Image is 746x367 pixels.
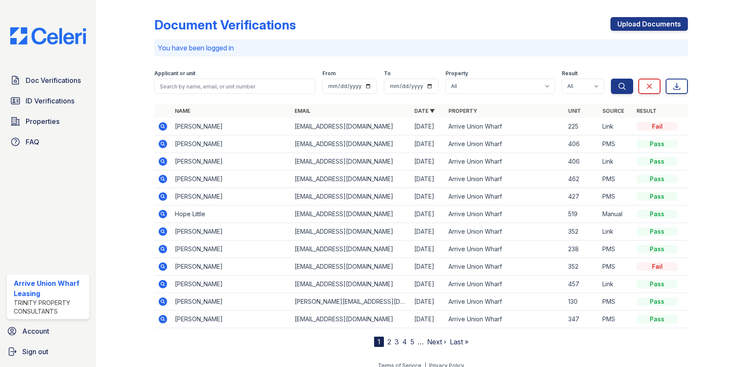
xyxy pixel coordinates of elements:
label: Property [445,70,468,77]
td: [PERSON_NAME][EMAIL_ADDRESS][DOMAIN_NAME] [291,293,411,311]
a: Result [637,108,657,114]
a: 5 [410,338,414,346]
label: Result [562,70,578,77]
a: Unit [568,108,581,114]
td: [EMAIL_ADDRESS][DOMAIN_NAME] [291,258,411,276]
a: 4 [402,338,407,346]
td: [DATE] [411,223,445,241]
td: [PERSON_NAME] [171,293,291,311]
td: 519 [565,206,599,223]
td: [PERSON_NAME] [171,153,291,170]
td: [DATE] [411,206,445,223]
a: Doc Verifications [7,72,89,89]
a: 3 [395,338,399,346]
td: Arrive Union Wharf [445,118,565,135]
div: Pass [637,297,678,306]
td: Arrive Union Wharf [445,188,565,206]
td: Arrive Union Wharf [445,223,565,241]
td: Arrive Union Wharf [445,241,565,258]
td: PMS [599,293,633,311]
td: [EMAIL_ADDRESS][DOMAIN_NAME] [291,223,411,241]
td: [DATE] [411,241,445,258]
td: Hope Little [171,206,291,223]
td: [EMAIL_ADDRESS][DOMAIN_NAME] [291,188,411,206]
td: [DATE] [411,188,445,206]
label: Applicant or unit [154,70,195,77]
td: Arrive Union Wharf [445,206,565,223]
a: Email [295,108,310,114]
span: FAQ [26,137,39,147]
td: PMS [599,170,633,188]
a: Name [175,108,190,114]
a: 2 [387,338,391,346]
a: Properties [7,113,89,130]
td: 352 [565,223,599,241]
td: Link [599,118,633,135]
td: [EMAIL_ADDRESS][DOMAIN_NAME] [291,241,411,258]
td: 225 [565,118,599,135]
div: Pass [637,157,678,166]
span: Properties [26,116,59,126]
td: [DATE] [411,170,445,188]
td: 462 [565,170,599,188]
div: Fail [637,122,678,131]
td: Arrive Union Wharf [445,276,565,293]
td: PMS [599,135,633,153]
td: 406 [565,135,599,153]
p: You have been logged in [158,43,684,53]
td: 406 [565,153,599,170]
td: [EMAIL_ADDRESS][DOMAIN_NAME] [291,135,411,153]
label: To [384,70,391,77]
td: [PERSON_NAME] [171,223,291,241]
label: From [322,70,336,77]
div: Arrive Union Wharf Leasing [14,278,86,299]
td: [EMAIL_ADDRESS][DOMAIN_NAME] [291,118,411,135]
td: PMS [599,241,633,258]
td: [PERSON_NAME] [171,118,291,135]
td: [EMAIL_ADDRESS][DOMAIN_NAME] [291,153,411,170]
div: Trinity Property Consultants [14,299,86,316]
td: [PERSON_NAME] [171,311,291,328]
td: [DATE] [411,258,445,276]
td: [PERSON_NAME] [171,276,291,293]
div: 1 [374,337,384,347]
div: Pass [637,140,678,148]
a: Source [602,108,624,114]
span: ID Verifications [26,96,74,106]
td: PMS [599,258,633,276]
td: [DATE] [411,276,445,293]
td: Link [599,223,633,241]
img: CE_Logo_Blue-a8612792a0a2168367f1c8372b55b34899dd931a85d93a1a3d3e32e68fde9ad4.png [3,27,93,44]
input: Search by name, email, or unit number [154,79,316,94]
td: Arrive Union Wharf [445,153,565,170]
td: [PERSON_NAME] [171,241,291,258]
td: Link [599,276,633,293]
td: [EMAIL_ADDRESS][DOMAIN_NAME] [291,276,411,293]
a: FAQ [7,133,89,150]
div: Pass [637,192,678,201]
a: Property [448,108,477,114]
td: [DATE] [411,118,445,135]
td: [EMAIL_ADDRESS][DOMAIN_NAME] [291,206,411,223]
td: [EMAIL_ADDRESS][DOMAIN_NAME] [291,170,411,188]
td: 427 [565,188,599,206]
div: Pass [637,175,678,183]
td: Manual [599,206,633,223]
td: PMS [599,188,633,206]
span: Sign out [22,346,48,357]
td: [EMAIL_ADDRESS][DOMAIN_NAME] [291,311,411,328]
a: Last » [450,338,469,346]
td: [DATE] [411,311,445,328]
div: Pass [637,280,678,288]
td: [DATE] [411,153,445,170]
div: Pass [637,210,678,218]
td: 130 [565,293,599,311]
a: Sign out [3,343,93,360]
a: Next › [427,338,446,346]
a: Account [3,323,93,340]
td: 238 [565,241,599,258]
div: Pass [637,315,678,323]
td: 347 [565,311,599,328]
td: [PERSON_NAME] [171,188,291,206]
span: Account [22,326,49,336]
